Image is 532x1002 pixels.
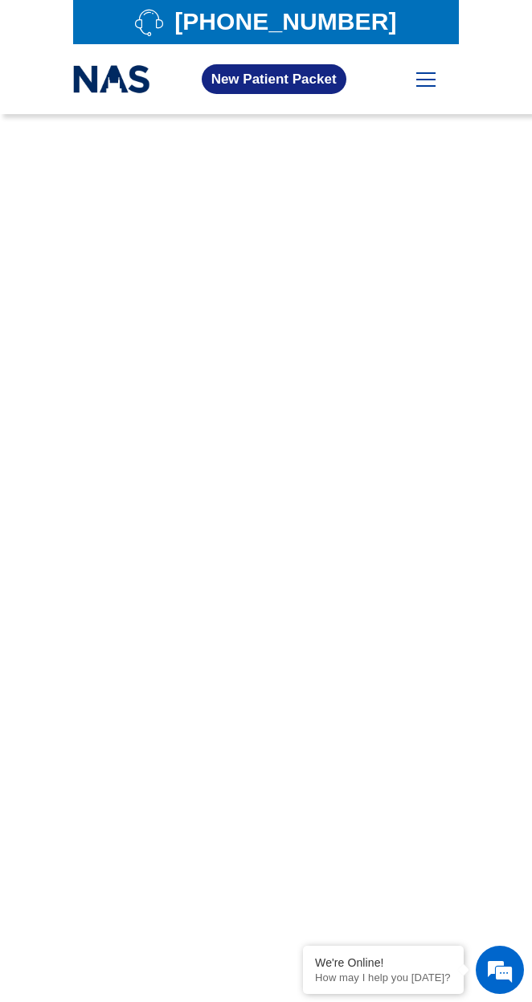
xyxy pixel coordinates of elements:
[170,13,396,31] span: [PHONE_NUMBER]
[73,61,150,96] img: national addiction specialists online suboxone clinic - logo
[315,971,452,984] p: How may I help you today?
[211,72,337,86] span: New Patient Packet
[81,8,451,36] a: [PHONE_NUMBER]
[202,64,346,94] a: New Patient Packet
[315,956,452,969] div: We're Online!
